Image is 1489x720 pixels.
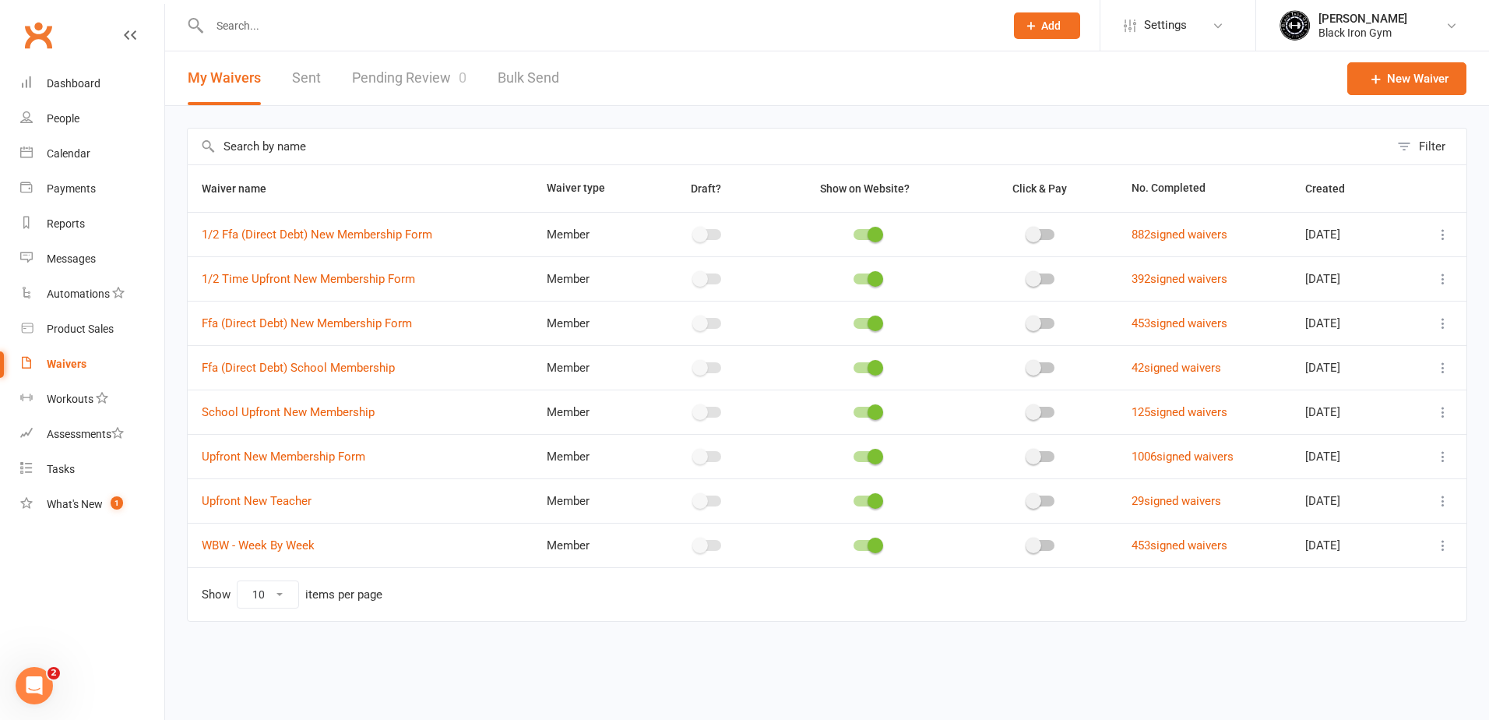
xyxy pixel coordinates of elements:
input: Search... [205,15,994,37]
button: Show on Website? [806,179,927,198]
div: Black Iron Gym [1318,26,1407,40]
a: 29signed waivers [1132,494,1221,508]
div: Filter [1419,137,1445,156]
td: [DATE] [1291,390,1404,434]
a: Ffa (Direct Debt) New Membership Form [202,316,412,330]
img: thumb_image1623296242.png [1280,10,1311,41]
div: [PERSON_NAME] [1318,12,1407,26]
a: 1/2 Time Upfront New Membership Form [202,272,415,286]
td: Member [533,390,648,434]
span: Show on Website? [820,182,910,195]
a: 125signed waivers [1132,405,1227,419]
th: No. Completed [1118,165,1291,212]
td: Member [533,478,648,523]
div: Dashboard [47,77,100,90]
td: [DATE] [1291,434,1404,478]
td: Member [533,434,648,478]
a: New Waiver [1347,62,1466,95]
a: Bulk Send [498,51,559,105]
div: Tasks [47,463,75,475]
a: Ffa (Direct Debt) School Membership [202,361,395,375]
a: Tasks [20,452,164,487]
a: 1/2 Ffa (Direct Debt) New Membership Form [202,228,432,242]
div: What's New [47,498,103,510]
span: Created [1305,182,1362,195]
div: Messages [47,252,96,265]
td: [DATE] [1291,256,1404,301]
div: Assessments [47,428,124,440]
a: Messages [20,242,164,277]
button: Add [1014,12,1080,39]
td: Member [533,256,648,301]
td: [DATE] [1291,212,1404,256]
div: Show [202,581,382,609]
span: Draft? [691,182,721,195]
a: Clubworx [19,16,58,55]
a: 392signed waivers [1132,272,1227,286]
button: Click & Pay [998,179,1084,198]
td: Member [533,345,648,390]
td: [DATE] [1291,345,1404,390]
span: 0 [459,69,466,86]
span: Settings [1144,8,1187,43]
a: Automations [20,277,164,312]
button: Waiver name [202,179,283,198]
a: 453signed waivers [1132,538,1227,552]
td: Member [533,212,648,256]
a: Dashboard [20,66,164,101]
input: Search by name [188,129,1389,164]
a: Sent [292,51,321,105]
div: Product Sales [47,323,114,335]
td: [DATE] [1291,478,1404,523]
a: Pending Review0 [352,51,466,105]
span: Add [1041,19,1061,32]
div: Workouts [47,393,93,405]
a: 42signed waivers [1132,361,1221,375]
a: WBW - Week By Week [202,538,315,552]
span: Click & Pay [1012,182,1067,195]
a: School Upfront New Membership [202,405,375,419]
span: Waiver name [202,182,283,195]
a: Calendar [20,136,164,171]
button: My Waivers [188,51,261,105]
a: Upfront New Membership Form [202,450,365,464]
a: Assessments [20,417,164,452]
a: 1006signed waivers [1132,450,1234,464]
a: Upfront New Teacher [202,494,312,508]
a: Reports [20,206,164,242]
div: Reports [47,217,85,230]
a: 882signed waivers [1132,228,1227,242]
span: 1 [111,496,123,510]
div: People [47,112,79,125]
td: [DATE] [1291,301,1404,345]
a: 453signed waivers [1132,316,1227,330]
div: Payments [47,182,96,195]
a: Waivers [20,347,164,382]
a: Product Sales [20,312,164,347]
button: Filter [1389,129,1466,164]
div: items per page [305,588,382,602]
a: People [20,101,164,136]
a: Workouts [20,382,164,417]
td: Member [533,523,648,567]
div: Waivers [47,358,86,370]
span: 2 [48,667,60,679]
div: Calendar [47,147,90,160]
div: Automations [47,288,110,300]
td: [DATE] [1291,523,1404,567]
a: What's New1 [20,487,164,522]
iframe: Intercom live chat [16,667,53,704]
button: Draft? [677,179,738,198]
button: Created [1305,179,1362,198]
th: Waiver type [533,165,648,212]
td: Member [533,301,648,345]
a: Payments [20,171,164,206]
